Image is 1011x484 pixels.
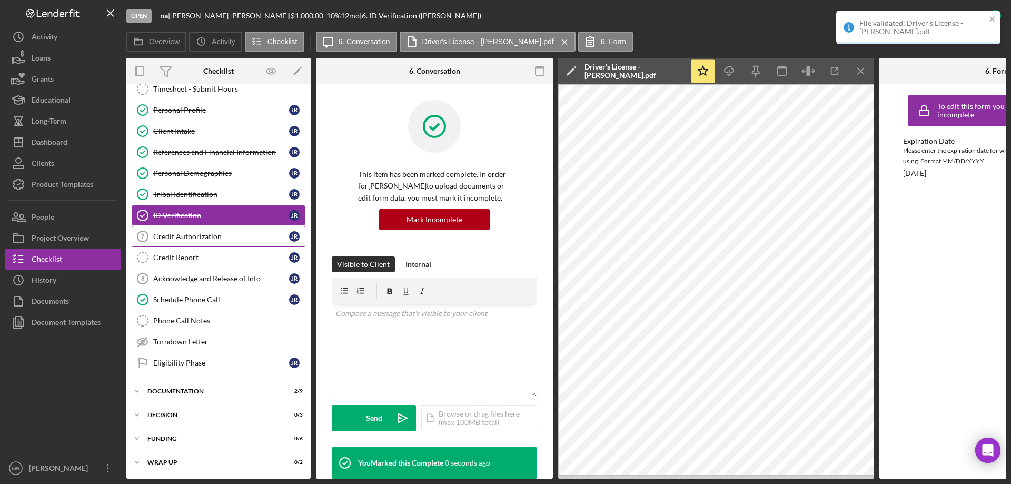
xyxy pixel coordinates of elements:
[5,90,121,111] button: Educational
[132,289,305,310] a: Schedule Phone CallJR
[245,32,304,52] button: Checklist
[578,32,633,52] button: 6. Form
[189,32,242,52] button: Activity
[445,459,490,467] time: 2025-08-19 16:28
[289,105,300,115] div: J R
[291,12,326,20] div: $1,000.00
[5,249,121,270] button: Checklist
[5,153,121,174] a: Clients
[975,438,1000,463] div: Open Intercom Messenger
[153,253,289,262] div: Credit Report
[358,169,511,204] p: This item has been marked complete. In order for [PERSON_NAME] to upload documents or edit form d...
[284,412,303,418] div: 0 / 3
[5,26,121,47] a: Activity
[126,9,152,23] div: Open
[989,15,996,25] button: close
[5,132,121,153] button: Dashboard
[132,205,305,226] a: ID VerificationJR
[400,32,576,52] button: Driver's License - [PERSON_NAME].pdf
[132,310,305,331] a: Phone Call Notes
[132,247,305,268] a: Credit ReportJR
[132,331,305,352] a: Turndown Letter
[5,111,121,132] a: Long-Term
[126,32,186,52] button: Overview
[32,270,56,293] div: History
[289,252,300,263] div: J R
[289,189,300,200] div: J R
[601,37,626,46] label: 6. Form
[284,388,303,394] div: 2 / 9
[337,256,390,272] div: Visible to Client
[859,19,986,36] div: File validated: Driver's License - [PERSON_NAME].pdf
[153,211,289,220] div: ID Verification
[153,359,289,367] div: Eligibility Phase
[32,132,67,155] div: Dashboard
[5,68,121,90] button: Grants
[132,121,305,142] a: Client IntakeJR
[153,85,305,93] div: Timesheet - Submit Hours
[132,184,305,205] a: Tribal IdentificationJR
[379,209,490,230] button: Mark Incomplete
[147,412,276,418] div: Decision
[32,47,51,71] div: Loans
[153,338,305,346] div: Turndown Letter
[940,5,1006,26] button: Complete
[5,270,121,291] a: History
[132,78,305,100] a: Timesheet - Submit Hours
[32,26,57,50] div: Activity
[32,153,54,176] div: Clients
[132,268,305,289] a: 8Acknowledge and Release of InfoJR
[5,206,121,228] button: People
[422,37,554,46] label: Driver's License - [PERSON_NAME].pdf
[132,142,305,163] a: References and Financial InformationJR
[147,388,276,394] div: Documentation
[903,169,926,177] div: [DATE]
[132,163,305,184] a: Personal DemographicsJR
[32,90,71,113] div: Educational
[358,459,443,467] div: You Marked this Complete
[332,405,416,431] button: Send
[153,190,289,199] div: Tribal Identification
[153,106,289,114] div: Personal Profile
[32,312,101,335] div: Document Templates
[141,233,144,240] tspan: 7
[32,68,54,92] div: Grants
[289,210,300,221] div: J R
[153,232,289,241] div: Credit Authorization
[5,291,121,312] button: Documents
[5,228,121,249] button: Project Overview
[5,47,121,68] button: Loans
[5,312,121,333] button: Document Templates
[409,67,460,75] div: 6. Conversation
[332,256,395,272] button: Visible to Client
[289,147,300,157] div: J R
[153,274,289,283] div: Acknowledge and Release of Info
[326,12,341,20] div: 10 %
[153,169,289,177] div: Personal Demographics
[360,12,481,20] div: | 6. ID Verification ([PERSON_NAME])
[153,127,289,135] div: Client Intake
[289,231,300,242] div: J R
[32,291,69,314] div: Documents
[339,37,390,46] label: 6. Conversation
[289,126,300,136] div: J R
[405,256,431,272] div: Internal
[12,466,20,471] text: MR
[5,174,121,195] button: Product Templates
[149,37,180,46] label: Overview
[267,37,298,46] label: Checklist
[289,168,300,179] div: J R
[400,256,437,272] button: Internal
[32,206,54,230] div: People
[170,12,291,20] div: [PERSON_NAME] [PERSON_NAME] |
[160,11,168,20] b: na
[153,317,305,325] div: Phone Call Notes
